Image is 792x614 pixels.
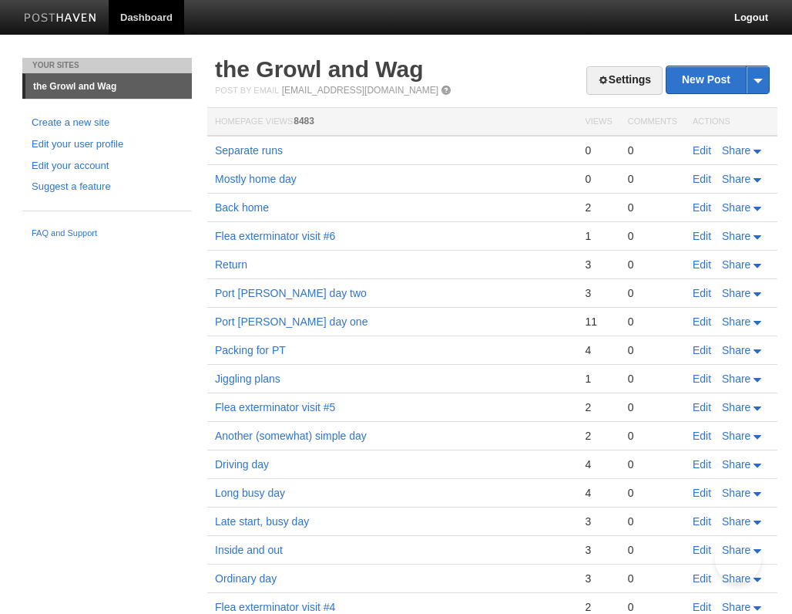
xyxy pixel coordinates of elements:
[693,230,711,242] a: Edit
[628,457,677,471] div: 0
[585,429,612,443] div: 2
[628,201,677,214] div: 0
[24,13,97,25] img: Posthaven-bar
[282,85,438,96] a: [EMAIL_ADDRESS][DOMAIN_NAME]
[215,173,297,185] a: Mostly home day
[693,515,711,528] a: Edit
[215,373,280,385] a: Jiggling plans
[722,230,750,242] span: Share
[215,544,283,556] a: Inside and out
[620,108,685,137] th: Comments
[693,458,711,471] a: Edit
[628,286,677,300] div: 0
[722,601,750,613] span: Share
[693,144,711,157] a: Edit
[685,108,777,137] th: Actions
[25,74,192,99] a: the Growl and Wag
[722,315,750,328] span: Share
[215,430,367,442] a: Another (somewhat) simple day
[722,287,750,299] span: Share
[22,58,192,73] li: Your Sites
[628,143,677,157] div: 0
[693,373,711,385] a: Edit
[215,401,335,413] a: Flea exterminator visit #5
[294,116,314,127] span: 8483
[215,315,367,328] a: Port [PERSON_NAME] day one
[32,137,183,153] a: Edit your user profile
[693,430,711,442] a: Edit
[585,143,612,157] div: 0
[215,487,285,499] a: Long busy day
[585,372,612,386] div: 1
[215,344,286,356] a: Packing for PT
[215,230,335,242] a: Flea exterminator visit #6
[722,201,750,214] span: Share
[215,201,269,214] a: Back home
[722,144,750,157] span: Share
[693,315,711,328] a: Edit
[585,486,612,500] div: 4
[722,515,750,528] span: Share
[585,457,612,471] div: 4
[722,173,750,185] span: Share
[585,514,612,528] div: 3
[577,108,619,137] th: Views
[722,487,750,499] span: Share
[215,258,247,271] a: Return
[628,429,677,443] div: 0
[585,343,612,357] div: 4
[215,572,277,585] a: Ordinary day
[693,201,711,214] a: Edit
[628,400,677,414] div: 0
[585,600,612,614] div: 2
[215,56,424,82] a: the Growl and Wag
[722,373,750,385] span: Share
[215,515,309,528] a: Late start, busy day
[628,543,677,557] div: 0
[666,66,769,93] a: New Post
[585,201,612,214] div: 2
[215,601,335,613] a: Flea exterminator visit #4
[32,158,183,174] a: Edit your account
[628,172,677,186] div: 0
[693,544,711,556] a: Edit
[215,86,279,95] span: Post by Email
[628,572,677,585] div: 0
[628,486,677,500] div: 0
[585,258,612,272] div: 3
[585,543,612,557] div: 3
[628,343,677,357] div: 0
[585,286,612,300] div: 3
[693,173,711,185] a: Edit
[693,401,711,413] a: Edit
[628,258,677,272] div: 0
[215,287,367,299] a: Port [PERSON_NAME] day two
[722,458,750,471] span: Share
[693,487,711,499] a: Edit
[32,115,183,131] a: Create a new site
[585,315,612,329] div: 11
[585,400,612,414] div: 2
[207,108,577,137] th: Homepage Views
[693,344,711,356] a: Edit
[586,66,663,95] a: Settings
[722,258,750,271] span: Share
[585,572,612,585] div: 3
[628,315,677,329] div: 0
[693,258,711,271] a: Edit
[722,430,750,442] span: Share
[585,229,612,243] div: 1
[215,458,269,471] a: Driving day
[628,600,677,614] div: 0
[722,401,750,413] span: Share
[722,344,750,356] span: Share
[693,572,711,585] a: Edit
[628,514,677,528] div: 0
[715,537,761,583] iframe: Help Scout Beacon - Open
[693,601,711,613] a: Edit
[32,227,183,241] a: FAQ and Support
[693,287,711,299] a: Edit
[628,372,677,386] div: 0
[32,179,183,195] a: Suggest a feature
[215,144,283,157] a: Separate runs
